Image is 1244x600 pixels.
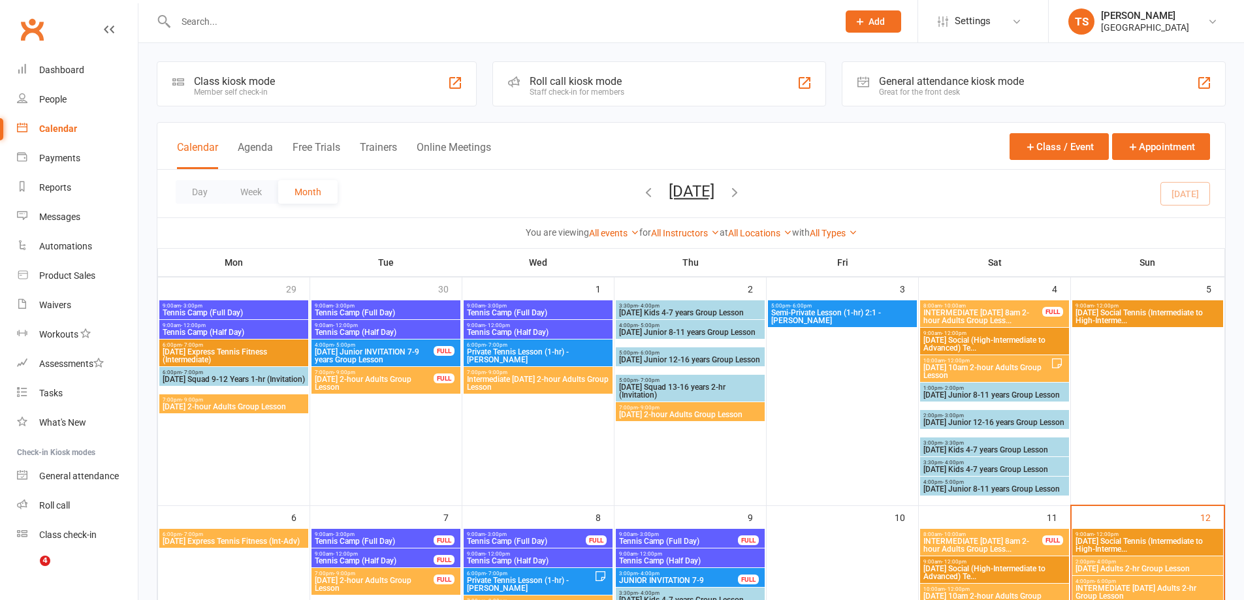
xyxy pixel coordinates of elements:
span: 6:00pm [162,370,306,375]
div: Assessments [39,358,104,369]
div: Dashboard [39,65,84,75]
button: [DATE] [669,182,714,200]
span: 8:00am [923,531,1043,537]
th: Mon [158,249,310,276]
div: Class kiosk mode [194,75,275,87]
span: - 12:00pm [1094,531,1119,537]
span: - 3:00pm [485,531,507,537]
span: [DATE] Junior INVITATION 7-9 years Group Lesson [314,348,434,364]
span: 9:00am [314,551,434,557]
span: 6:00pm [466,571,594,576]
div: What's New [39,417,86,428]
span: Tennis Camp (Half Day) [466,557,610,565]
span: Private Tennis Lesson (1-hr) - [PERSON_NAME] [466,348,610,364]
a: Product Sales [17,261,138,291]
button: Week [224,180,278,204]
span: - 12:00pm [181,323,206,328]
span: 4 [40,556,50,566]
span: - 7:00pm [638,377,660,383]
div: Staff check-in for members [530,87,624,97]
button: Online Meetings [417,141,491,169]
span: 3:00pm [923,440,1066,446]
span: 9:00am [466,531,586,537]
a: Calendar [17,114,138,144]
div: People [39,94,67,104]
div: 8 [596,506,614,528]
span: - 5:00pm [334,342,355,348]
span: [DATE] Squad 13-16 years 2-hr (Invitation) [618,383,762,399]
span: 9:00am [1075,303,1220,309]
span: - 7:00pm [486,342,507,348]
span: 9:00am [162,303,306,309]
span: [DATE] Express Tennis Fitness (Intermediate) [162,348,306,364]
span: INTERMEDIATE [DATE] 8am 2-hour Adults Group Less... [923,537,1043,553]
div: 7 [443,506,462,528]
strong: You are viewing [526,227,589,238]
span: - 12:00pm [637,551,662,557]
div: 9 [748,506,766,528]
span: [DATE] Express Tennis Fitness (Int-Adv) [162,537,306,545]
span: - 7:00pm [182,531,203,537]
span: - 10:00am [942,303,966,309]
span: [DATE] Squad 9-12 Years 1-hr (Invitation) [162,375,306,383]
button: Agenda [238,141,273,169]
span: - 7:00pm [182,342,203,348]
span: 6:00pm [162,531,306,537]
span: 7:00pm [162,397,306,403]
span: 4:00pm [923,479,1066,485]
span: 8:00am [923,303,1043,309]
span: 9:00am [466,323,610,328]
span: - 3:00pm [333,531,355,537]
span: Tennis Camp (Full Day) [618,537,739,545]
span: - 10:00am [942,531,966,537]
a: Reports [17,173,138,202]
th: Sat [919,249,1071,276]
span: - 4:00pm [638,590,660,596]
iframe: Intercom live chat [13,556,44,587]
a: People [17,85,138,114]
span: Private Tennis Lesson (1-hr) - [PERSON_NAME] [466,576,594,592]
a: Messages [17,202,138,232]
div: 12 [1200,506,1224,528]
span: 7:00pm [618,405,762,411]
span: - 12:00pm [485,323,510,328]
span: - 5:00pm [638,323,660,328]
div: Reports [39,182,71,193]
a: Workouts [17,320,138,349]
span: 10:00am [923,358,1051,364]
span: [DATE] Kids 4-7 years Group Lesson [923,466,1066,473]
span: JUNIOR INVITATION 7-9 [618,576,739,584]
span: 4:00pm [1075,578,1220,584]
span: - 3:00pm [637,531,659,537]
div: Automations [39,241,92,251]
span: 9:00am [466,551,610,557]
button: Add [846,10,901,33]
span: 5:00pm [771,303,914,309]
span: 9:00am [618,531,739,537]
span: 5:00pm [618,377,762,383]
span: 7:00pm [466,370,610,375]
span: 9:00am [466,303,610,309]
span: 4:00pm [618,323,762,328]
span: - 9:00pm [182,397,203,403]
span: Intermediate [DATE] 2-hour Adults Group Lesson [466,375,610,391]
span: 2:00pm [1075,559,1220,565]
span: 10:00am [923,586,1066,592]
a: Automations [17,232,138,261]
span: - 2:00pm [942,385,964,391]
a: Roll call [17,491,138,520]
a: All Locations [728,228,792,238]
button: Day [176,180,224,204]
button: Free Trials [293,141,340,169]
th: Tue [310,249,462,276]
a: General attendance kiosk mode [17,462,138,491]
span: - 9:00pm [334,370,355,375]
div: Waivers [39,300,71,310]
div: FULL [738,535,759,545]
div: FULL [434,346,455,356]
strong: with [792,227,810,238]
span: 9:00am [923,559,1066,565]
th: Thu [614,249,767,276]
div: Roll call kiosk mode [530,75,624,87]
span: Tennis Camp (Half Day) [162,328,306,336]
